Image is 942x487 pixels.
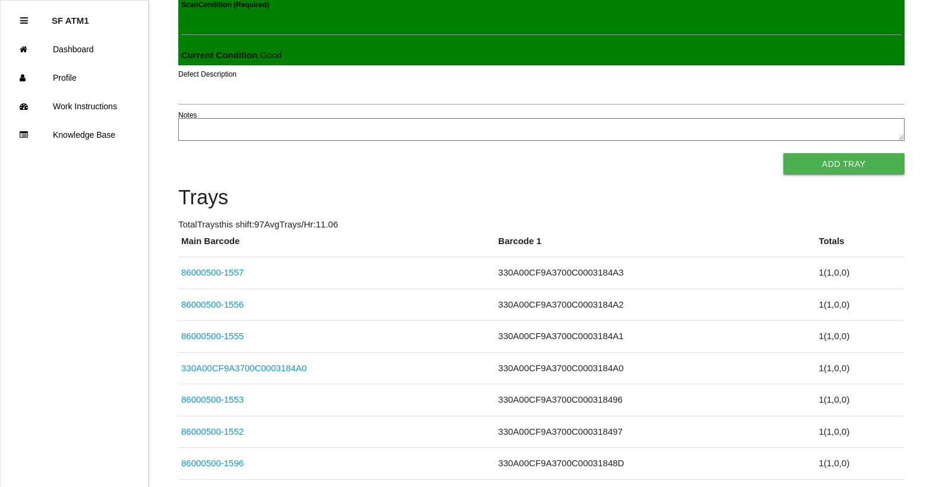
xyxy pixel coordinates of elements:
[816,257,905,289] td: 1 ( 1 , 0 , 0 )
[816,352,905,384] td: 1 ( 1 , 0 , 0 )
[181,50,257,60] b: Current Condition
[495,257,815,289] td: 330A00CF9A3700C0003184A3
[495,448,815,480] td: 330A00CF9A3700C00031848D
[816,235,905,257] th: Totals
[495,384,815,416] td: 330A00CF9A3700C000318496
[816,321,905,353] td: 1 ( 1 , 0 , 0 )
[495,321,815,353] td: 330A00CF9A3700C0003184A1
[181,299,244,309] a: 86000500-1556
[20,7,28,35] div: Close
[816,416,905,448] td: 1 ( 1 , 0 , 0 )
[178,110,197,121] label: Notes
[816,289,905,321] td: 1 ( 1 , 0 , 0 )
[181,426,244,437] a: 86000500-1552
[181,458,244,468] a: 86000500-1596
[181,50,282,60] span: : Good
[181,1,269,9] b: Scan Condition (Required)
[1,92,148,121] a: Work Instructions
[1,64,148,92] a: Profile
[178,69,237,80] label: Defect Description
[816,384,905,416] td: 1 ( 1 , 0 , 0 )
[181,267,244,277] a: 86000500-1557
[181,394,244,404] a: 86000500-1553
[1,35,148,64] a: Dashboard
[495,416,815,448] td: 330A00CF9A3700C000318497
[816,448,905,480] td: 1 ( 1 , 0 , 0 )
[52,7,89,26] p: SF ATM1
[181,331,244,341] a: 86000500-1555
[783,153,905,175] button: Add Tray
[178,235,495,257] th: Main Barcode
[181,363,307,373] a: 330A00CF9A3700C0003184A0
[495,352,815,384] td: 330A00CF9A3700C0003184A0
[495,235,815,257] th: Barcode 1
[178,218,905,232] p: Total Trays this shift: 97 Avg Trays /Hr: 11.06
[495,289,815,321] td: 330A00CF9A3700C0003184A2
[178,186,905,209] h4: Trays
[1,121,148,149] a: Knowledge Base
